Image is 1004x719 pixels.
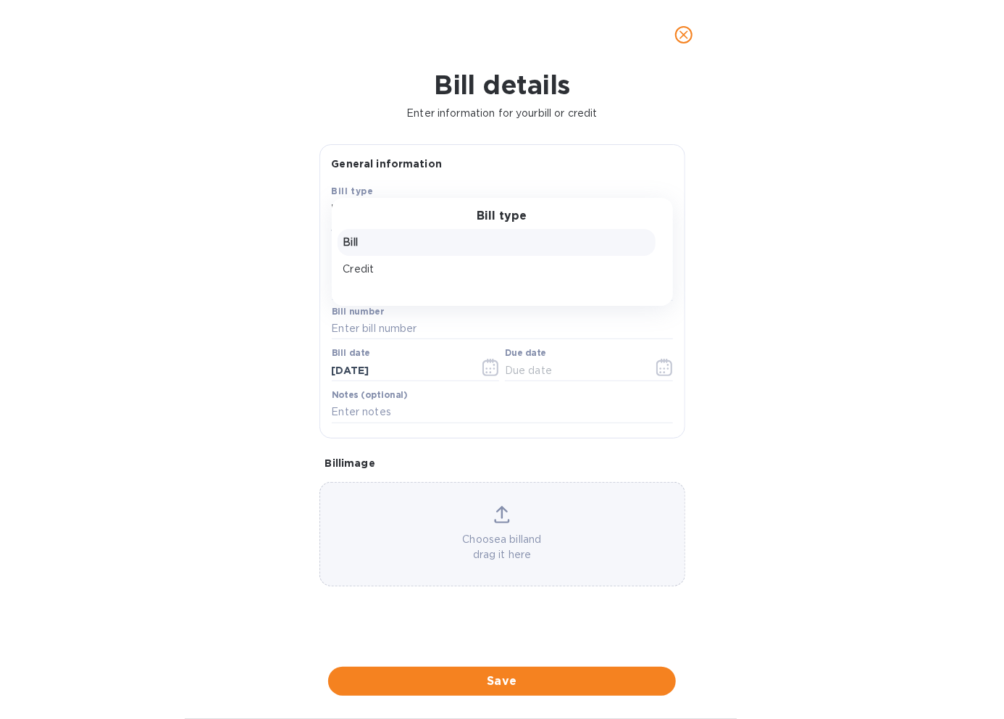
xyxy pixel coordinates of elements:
p: Choose a bill and drag it here [320,532,685,562]
p: Enter information for your bill or credit [12,106,992,121]
label: Due date [505,349,546,358]
input: Due date [505,359,642,381]
span: Save [340,673,664,690]
b: Bill [332,202,348,214]
p: Bill image [325,456,679,470]
button: Save [328,667,676,696]
h1: Bill details [12,70,992,100]
label: Bill date [332,349,370,358]
p: Credit [343,262,650,277]
input: Enter bill number [332,318,673,340]
h3: Bill type [477,209,527,223]
input: Enter notes [332,402,673,423]
label: Notes (optional) [332,391,408,399]
button: close [666,17,701,52]
p: Bill [343,235,650,250]
input: Select date [332,359,469,381]
b: Bill type [332,186,374,196]
label: Bill number [332,307,384,316]
b: General information [332,158,443,170]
